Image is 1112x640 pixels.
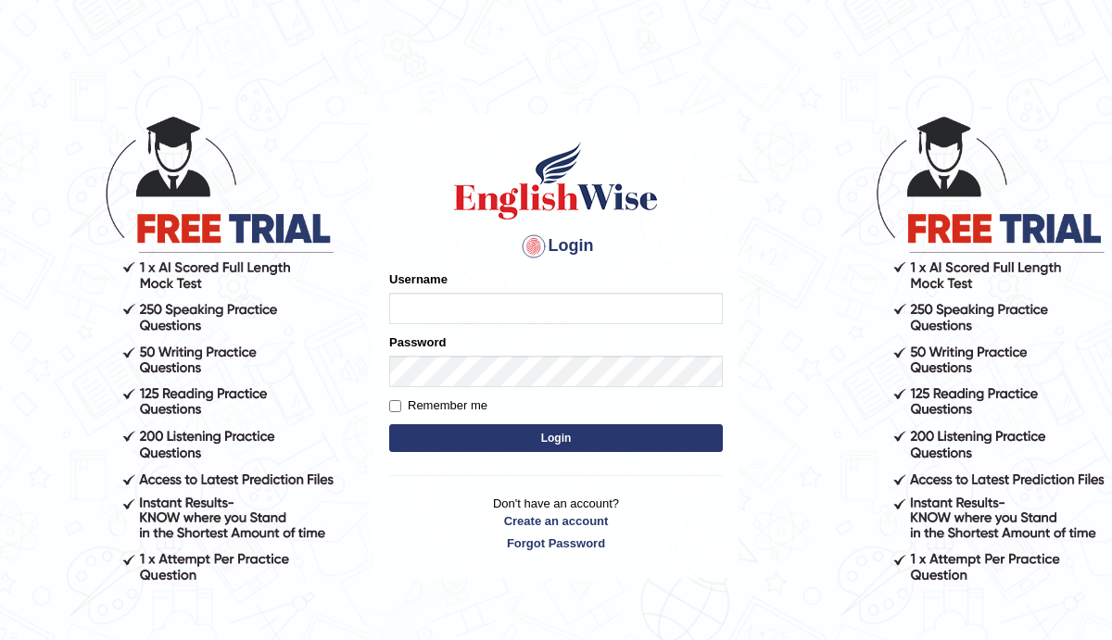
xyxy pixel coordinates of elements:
[450,139,662,222] img: Logo of English Wise sign in for intelligent practice with AI
[389,534,723,552] a: Forgot Password
[389,400,401,412] input: Remember me
[389,270,448,288] label: Username
[389,424,723,452] button: Login
[389,333,446,351] label: Password
[389,512,723,530] a: Create an account
[389,396,487,415] label: Remember me
[389,232,723,261] h4: Login
[389,495,723,552] p: Don't have an account?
